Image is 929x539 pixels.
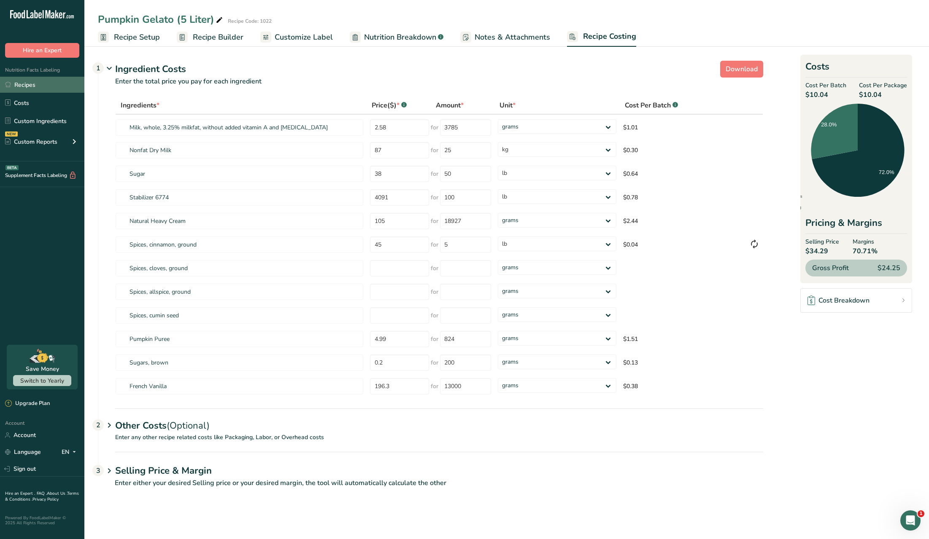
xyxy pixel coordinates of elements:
td: $1.51 [620,327,746,351]
span: for [431,335,438,343]
span: $34.29 [805,246,839,256]
span: $10.04 [805,90,846,100]
div: Price($) [372,100,407,110]
div: Upgrade Plan [5,400,50,408]
a: Nutrition Breakdown [350,28,443,47]
td: $0.13 [620,351,746,374]
span: Recipe Setup [114,32,160,43]
p: Enter the total price you pay for each ingredient [98,76,763,97]
h2: Costs [805,60,907,78]
div: Pricing & Margins [805,216,907,234]
div: Recipe Code: 1022 [228,17,272,25]
div: Pumpkin Gelato (5 Liter) [98,12,224,27]
div: Save Money [26,365,59,373]
span: 1 [918,510,924,517]
td: $0.38 [620,374,746,398]
a: Customize Label [260,28,333,47]
span: for [431,287,438,296]
p: Enter any other recipe related costs like Packaging, Labor, or Overhead costs [98,433,763,452]
span: for [431,311,438,320]
span: Switch to Yearly [20,377,64,385]
div: Powered By FoodLabelMaker © 2025 All Rights Reserved [5,515,79,526]
span: for [431,123,438,132]
button: Download [720,61,763,78]
span: for [431,264,438,273]
span: for [431,240,438,249]
a: Terms & Conditions . [5,491,79,502]
span: Download [726,64,758,74]
div: Cost Breakdown [807,295,870,306]
div: 3 [92,465,104,476]
a: Cost Breakdown [800,288,912,313]
span: $24.25 [878,263,900,273]
a: Recipe Setup [98,28,160,47]
div: Other Costs [115,408,763,433]
div: BETA [5,165,19,170]
span: Cost Per Batch [625,100,671,110]
button: Hire an Expert [5,43,79,58]
div: Custom Reports [5,137,57,146]
td: $0.64 [620,162,746,185]
span: Margins [853,237,878,246]
a: Language [5,445,41,459]
span: Ingredients [121,100,159,110]
td: $0.30 [620,138,746,162]
h1: Selling Price & Margin [115,464,763,478]
div: Ingredient Costs [115,62,763,76]
span: Nutrition Breakdown [364,32,436,43]
a: Recipe Costing [567,27,636,47]
td: $0.04 [620,233,746,256]
a: Hire an Expert . [5,491,35,496]
span: Cost Per Batch [805,81,846,90]
span: Recipe Builder [193,32,243,43]
p: Enter either your desired Selling price or your desired margin, the tool will automatically calcu... [98,478,763,498]
a: Recipe Builder [177,28,243,47]
button: Switch to Yearly [13,375,71,386]
span: for [431,358,438,367]
iframe: Intercom live chat [900,510,921,531]
a: Privacy Policy [32,496,59,502]
span: for [431,382,438,391]
span: for [431,193,438,202]
span: Ingredients [777,194,802,198]
td: $1.01 [620,115,746,138]
a: FAQ . [37,491,47,496]
span: Amount [436,100,464,110]
span: 70.71% [853,246,878,256]
div: EN [62,447,79,457]
span: Recipe Costing [583,31,636,42]
span: Unit [500,100,516,110]
a: Notes & Attachments [460,28,550,47]
td: $0.78 [620,185,746,209]
div: NEW [5,131,18,137]
span: for [431,169,438,178]
td: $2.44 [620,209,746,233]
a: About Us . [47,491,67,496]
div: 2 [92,419,104,431]
span: for [431,146,438,155]
div: 1 [92,62,104,74]
span: Customize Label [275,32,333,43]
span: Notes & Attachments [475,32,550,43]
span: Gross Profit [812,263,849,273]
span: (Optional) [167,419,210,432]
span: Selling Price [805,237,839,246]
span: for [431,217,438,225]
span: Cost Per Package [859,81,907,90]
span: $10.04 [859,90,907,100]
